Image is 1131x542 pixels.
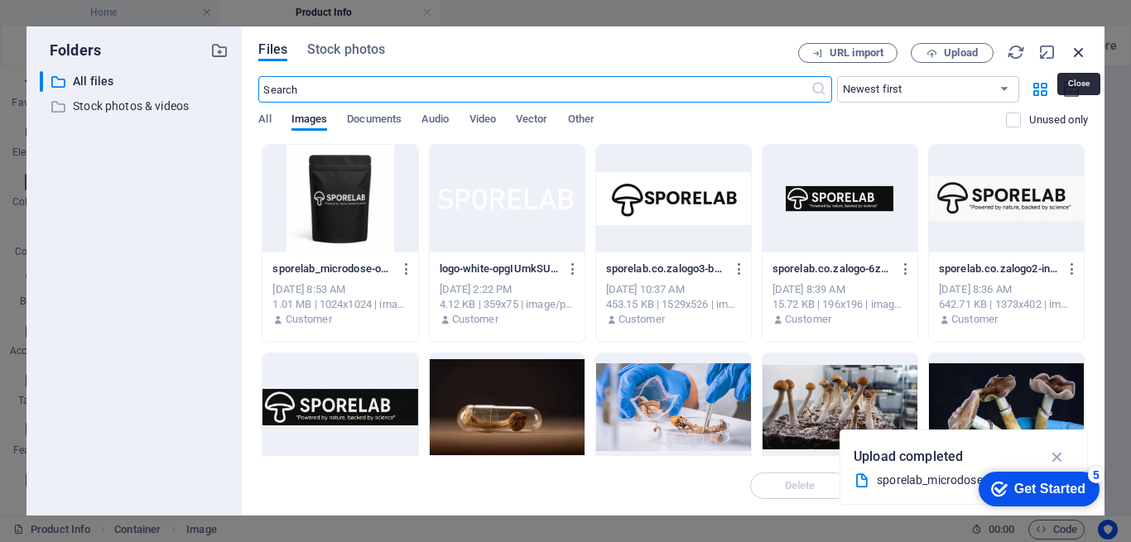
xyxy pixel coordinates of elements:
span: Stock photos [307,40,385,60]
div: 642.71 KB | 1373x402 | image/png [939,297,1074,312]
div: sporelab_microdose.png [877,471,1037,490]
div: [DATE] 8:36 AM [939,282,1074,297]
i: Reload [1007,43,1025,61]
span: Other [568,109,594,132]
p: Customer [785,312,831,327]
p: sporelab.co.zalogo2-incJJTlIJxz6zQogVFG8Hg.jpg [939,261,1059,276]
span: All [258,109,271,132]
button: URL import [798,43,898,63]
p: Customer [951,312,998,327]
div: [DATE] 2:22 PM [440,282,575,297]
p: sporelab_microdose-oknggUPPhzajUCYKsOxw-w.png [272,261,392,276]
p: sporelab.co.zalogo3-b4BElhjpngTWhsOCs1O9zg.jpg [606,261,726,276]
div: Stock photos & videos [40,96,229,117]
span: Documents [347,109,402,132]
div: [DATE] 8:53 AM [272,282,407,297]
p: Customer [618,312,665,327]
div: 4.12 KB | 359x75 | image/png [440,297,575,312]
div: 1.01 MB | 1024x1024 | image/png [272,297,407,312]
p: All files [73,72,199,91]
div: ​ [40,71,43,92]
p: Stock photos & videos [73,97,199,116]
p: logo-white-opgIUmkSUzWKlBksqrtL_g.png [440,261,560,276]
div: [DATE] 10:37 AM [606,282,741,297]
span: Files [258,40,287,60]
div: 453.15 KB | 1529x526 | image/png [606,297,741,312]
span: Vector [516,109,548,132]
p: Upload completed [854,446,963,468]
p: Customer [286,312,332,327]
div: 15.72 KB | 196x196 | image/png [772,297,907,312]
div: 5 [118,3,135,20]
div: [DATE] 8:39 AM [772,282,907,297]
div: Get Started [45,18,116,33]
div: Get Started 5 items remaining, 0% complete [9,8,130,43]
span: Images [291,109,328,132]
p: sporelab.co.zalogo-6zsmjtxjPNI5gsdSXDRPug-sl_WhJwtnPrmMVuJIrDypA.png [772,261,893,276]
p: Customer [452,312,498,327]
button: Upload [911,43,994,63]
input: Search [258,76,810,103]
i: Minimize [1038,43,1056,61]
i: Create new folder [210,41,229,60]
span: URL import [830,48,883,58]
p: Folders [40,40,101,61]
p: Displays only files that are not in use on the website. Files added during this session can still... [1029,113,1088,127]
span: Video [469,109,496,132]
span: Audio [421,109,449,132]
span: Upload [944,48,978,58]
